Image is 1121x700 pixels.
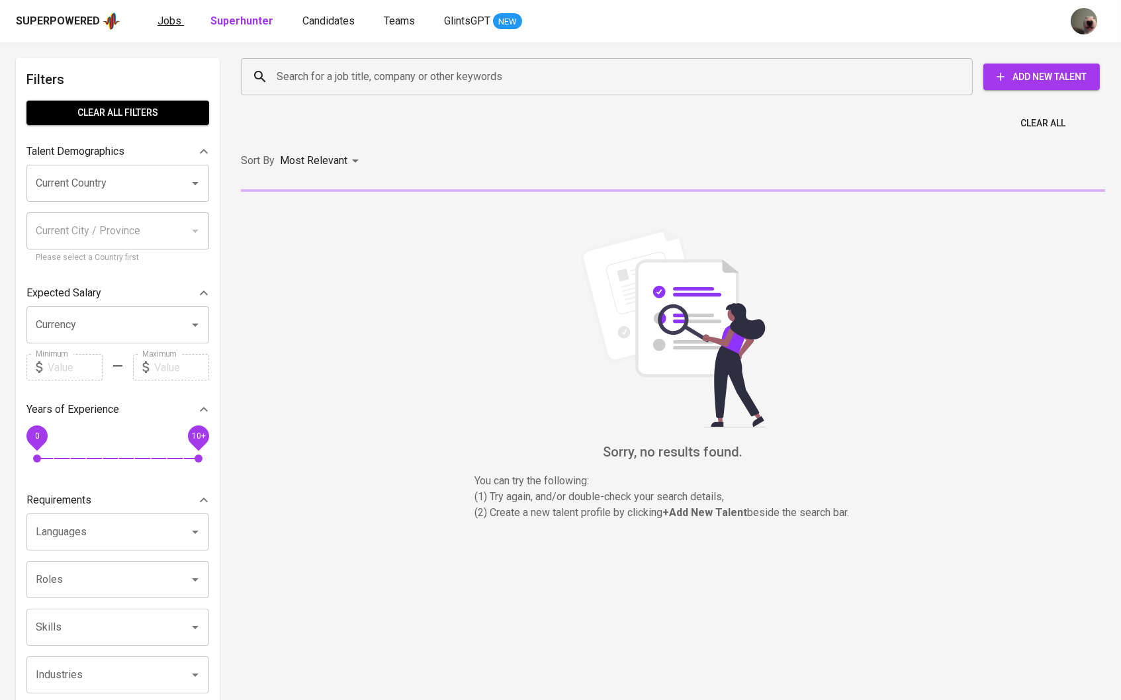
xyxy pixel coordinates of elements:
[493,15,522,28] span: NEW
[191,431,205,441] span: 10+
[241,153,275,169] p: Sort By
[1020,115,1065,132] span: Clear All
[26,138,209,165] div: Talent Demographics
[280,153,347,169] p: Most Relevant
[37,105,199,121] span: Clear All filters
[157,15,181,27] span: Jobs
[983,64,1100,90] button: Add New Talent
[26,285,101,301] p: Expected Salary
[34,431,39,441] span: 0
[186,618,204,636] button: Open
[26,487,209,513] div: Requirements
[16,14,100,29] div: Superpowered
[210,13,276,30] a: Superhunter
[241,441,1105,462] h6: Sorry, no results found.
[302,15,355,27] span: Candidates
[103,11,120,31] img: app logo
[154,354,209,380] input: Value
[280,149,363,173] div: Most Relevant
[186,174,204,193] button: Open
[1015,111,1071,136] button: Clear All
[26,402,119,417] p: Years of Experience
[36,251,200,265] p: Please select a Country first
[444,15,490,27] span: GlintsGPT
[474,505,872,521] p: (2) Create a new talent profile by clicking beside the search bar.
[994,69,1089,85] span: Add New Talent
[1071,8,1097,34] img: aji.muda@glints.com
[26,492,91,508] p: Requirements
[48,354,103,380] input: Value
[302,13,357,30] a: Candidates
[186,316,204,334] button: Open
[26,280,209,306] div: Expected Salary
[384,13,418,30] a: Teams
[384,15,415,27] span: Teams
[26,69,209,90] h6: Filters
[157,13,184,30] a: Jobs
[186,666,204,684] button: Open
[662,506,747,519] b: + Add New Talent
[444,13,522,30] a: GlintsGPT NEW
[16,11,120,31] a: Superpoweredapp logo
[474,489,872,505] p: (1) Try again, and/or double-check your search details,
[186,570,204,589] button: Open
[26,144,124,159] p: Talent Demographics
[26,101,209,125] button: Clear All filters
[474,473,872,489] p: You can try the following :
[26,396,209,423] div: Years of Experience
[210,15,273,27] b: Superhunter
[186,523,204,541] button: Open
[574,229,772,427] img: file_searching.svg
